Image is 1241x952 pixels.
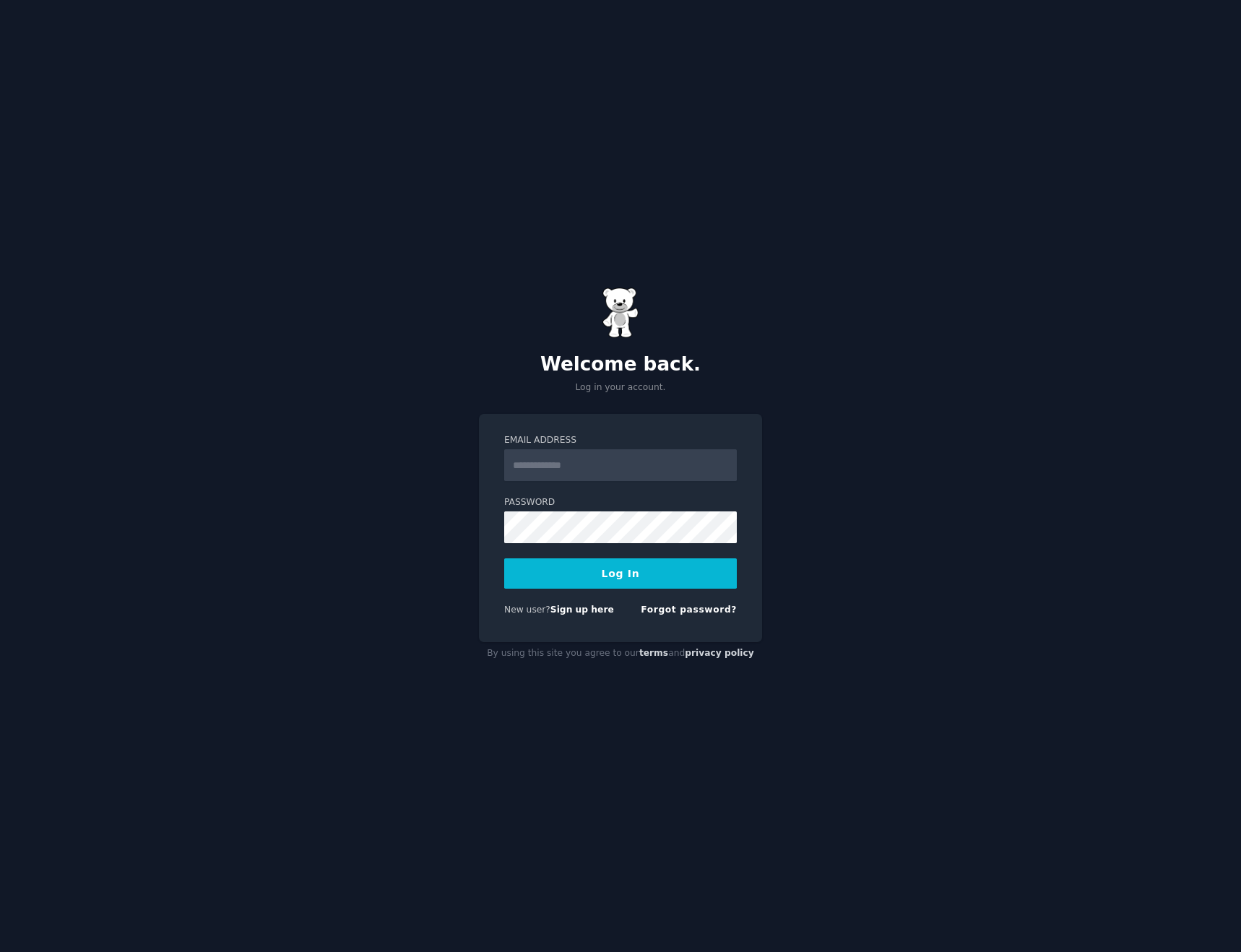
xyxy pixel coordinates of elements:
button: Log In [504,558,737,589]
a: Forgot password? [641,605,737,615]
a: terms [639,648,668,658]
p: Log in your account. [479,381,762,394]
h2: Welcome back. [479,353,762,376]
img: Gummy Bear [602,287,639,338]
label: Password [504,496,737,509]
span: New user? [504,605,550,615]
div: By using this site you agree to our and [479,642,762,665]
label: Email Address [504,434,737,447]
a: privacy policy [685,648,754,658]
a: Sign up here [550,605,614,615]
